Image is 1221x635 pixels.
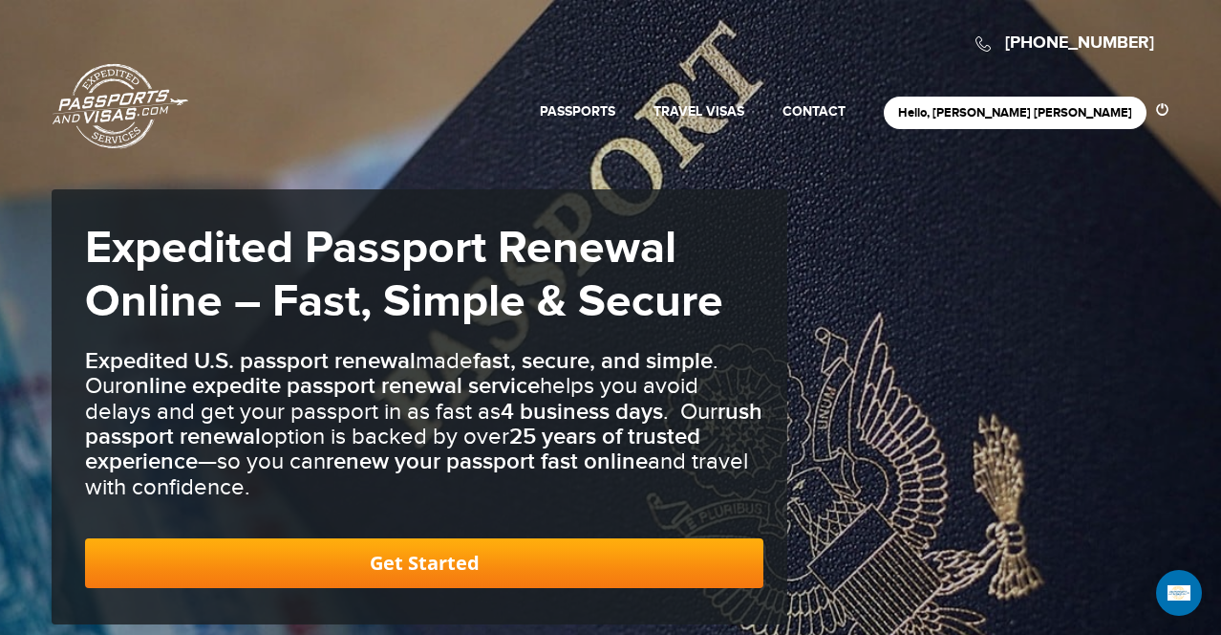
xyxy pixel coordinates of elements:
[782,103,846,120] a: Contact
[85,349,763,500] h3: made . Our helps you avoid delays and get your passport in as fast as . Our option is backed by o...
[53,63,188,149] a: Passports & [DOMAIN_NAME]
[653,103,744,120] a: Travel Visas
[122,372,540,400] b: online expedite passport renewal service
[1005,33,1154,54] a: [PHONE_NUMBER]
[85,398,762,450] b: rush passport renewal
[501,398,663,426] b: 4 business days
[85,347,416,375] b: Expedited U.S. passport renewal
[473,347,713,375] b: fast, secure, and simple
[326,448,648,475] b: renew your passport fast online
[898,105,1132,120] a: Hello, [PERSON_NAME] [PERSON_NAME]
[1156,570,1202,616] div: Open Intercom Messenger
[85,538,763,588] a: Get Started
[85,423,700,475] b: 25 years of trusted experience
[85,221,723,330] strong: Expedited Passport Renewal Online – Fast, Simple & Secure
[540,103,615,120] a: Passports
